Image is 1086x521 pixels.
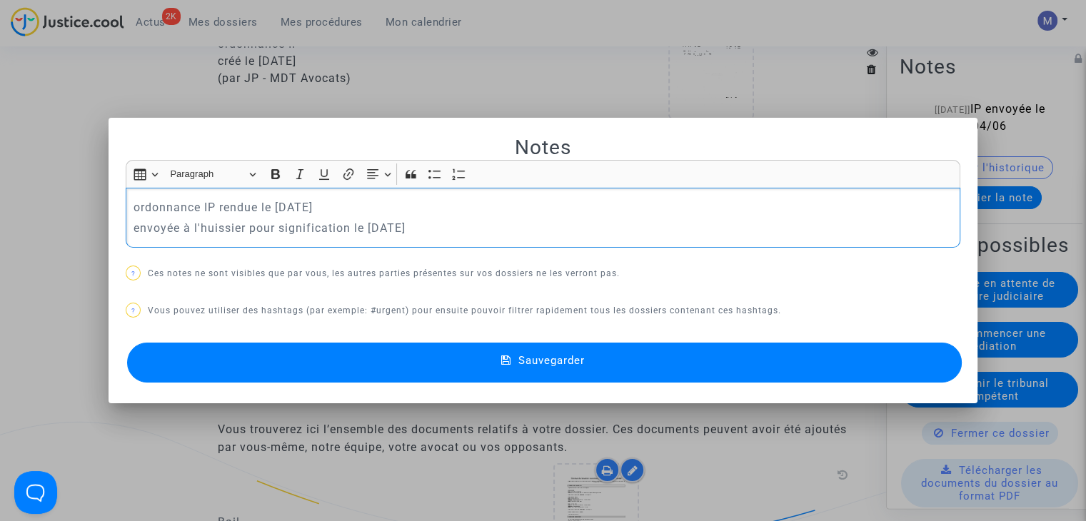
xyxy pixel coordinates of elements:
[126,265,960,283] p: Ces notes ne sont visibles que par vous, les autres parties présentes sur vos dossiers ne les ver...
[126,160,960,188] div: Editor toolbar
[126,135,960,160] h2: Notes
[126,188,960,248] div: Rich Text Editor, main
[14,471,57,514] iframe: Help Scout Beacon - Open
[126,302,960,320] p: Vous pouvez utiliser des hashtags (par exemple: #urgent) pour ensuite pouvoir filtrer rapidement ...
[127,343,962,383] button: Sauvegarder
[134,219,953,237] p: envoyée à l'huissier pour signification le [DATE]
[164,163,263,186] button: Paragraph
[131,307,136,315] span: ?
[131,270,136,278] span: ?
[134,198,953,216] p: ordonnance IP rendue le [DATE]
[518,354,585,367] span: Sauvegarder
[170,166,244,183] span: Paragraph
